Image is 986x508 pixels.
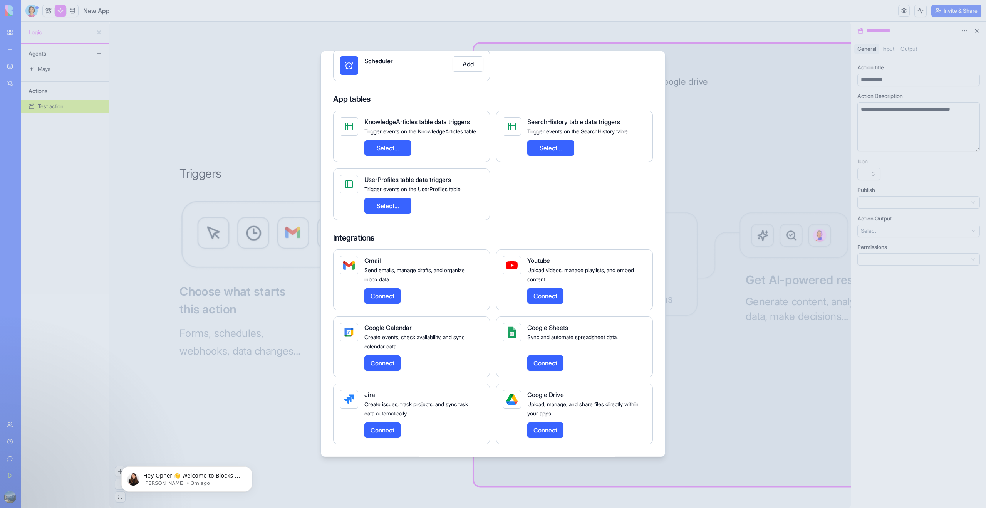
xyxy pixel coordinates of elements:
span: KnowledgeArticles table data triggers [364,118,470,126]
button: Connect [527,288,563,304]
button: Add [453,56,483,72]
span: Trigger events on the SearchHistory table [527,128,628,135]
button: Connect [364,422,401,438]
span: Youtube [527,257,550,264]
iframe: Intercom notifications message [110,450,264,504]
span: Google Drive [527,391,564,399]
span: Trigger events on the UserProfiles table [364,186,461,192]
span: Create events, check availability, and sync calendar data. [364,334,464,350]
button: Select... [364,140,411,156]
button: Connect [527,422,563,438]
h4: App tables [333,94,653,104]
span: Google Sheets [527,324,568,331]
span: SearchHistory table data triggers [527,118,620,126]
span: Create issues, track projects, and sync task data automatically. [364,401,468,417]
button: Connect [527,355,563,371]
span: Upload videos, manage playlists, and embed content. [527,267,634,283]
button: Select... [527,140,574,156]
span: Sync and automate spreadsheet data. [527,334,618,340]
span: Upload, manage, and share files directly within your apps. [527,401,639,417]
h4: Integrations [333,232,653,243]
span: Google Calendar [364,324,412,331]
span: Trigger events on the KnowledgeArticles table [364,128,476,135]
span: UserProfiles table data triggers [364,176,451,183]
span: Scheduler [364,57,393,65]
span: Send emails, manage drafts, and organize inbox data. [364,267,465,283]
button: Connect [364,288,401,304]
button: Select... [364,198,411,214]
span: Jira [364,391,375,399]
button: Connect [364,355,401,371]
span: Gmail [364,257,381,264]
